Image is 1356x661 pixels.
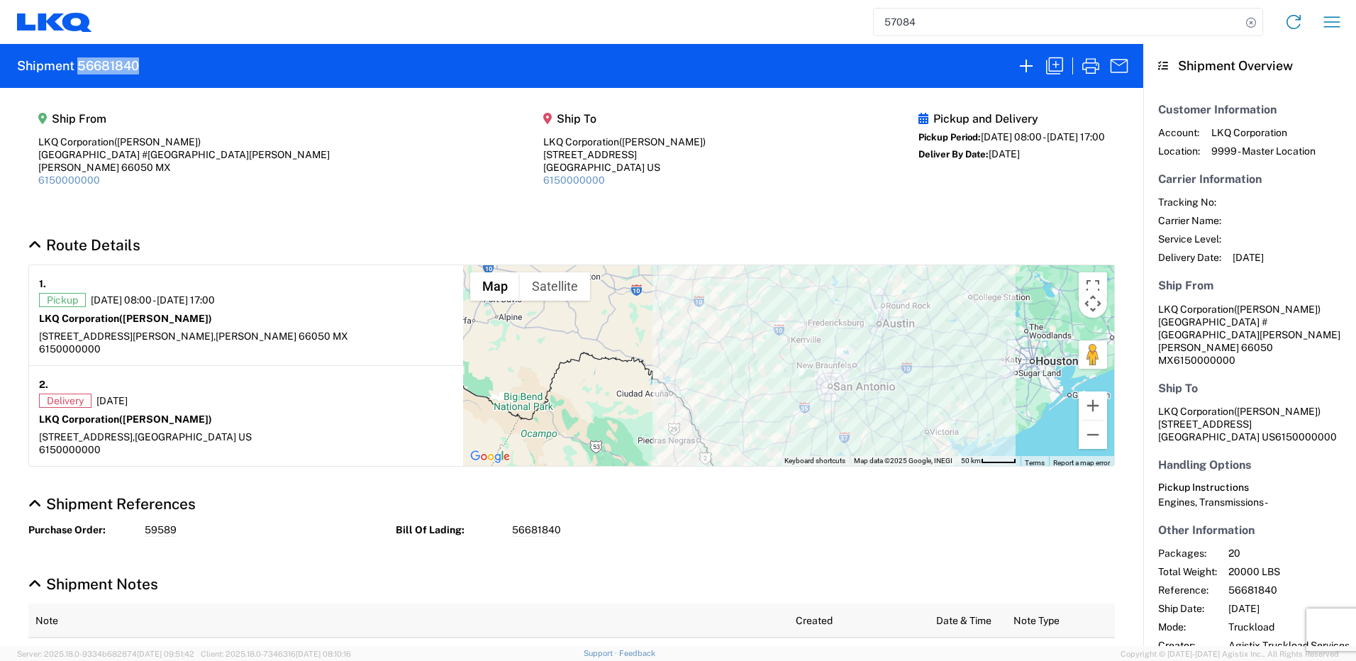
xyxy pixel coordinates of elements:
[17,57,139,74] h2: Shipment 56681840
[854,457,952,465] span: Map data ©2025 Google, INEGI
[1025,459,1045,467] a: Terms
[784,456,845,466] button: Keyboard shortcuts
[543,112,706,126] h5: Ship To
[39,431,135,443] span: [STREET_ADDRESS],
[39,394,91,408] span: Delivery
[619,649,655,657] a: Feedback
[1158,279,1341,292] h5: Ship From
[918,132,981,143] span: Pickup Period:
[137,650,194,658] span: [DATE] 09:51:42
[918,149,989,160] span: Deliver By Date:
[1158,621,1217,633] span: Mode:
[91,294,215,306] span: [DATE] 08:00 - [DATE] 17:00
[1275,431,1337,443] span: 6150000000
[201,650,351,658] span: Client: 2025.18.0-7346316
[1158,547,1217,560] span: Packages:
[1158,639,1217,652] span: Creator:
[119,313,212,324] span: ([PERSON_NAME])
[874,9,1241,35] input: Shipment, tracking or reference number
[38,135,330,148] div: LKQ Corporation
[1158,602,1217,615] span: Ship Date:
[1158,303,1341,367] address: [PERSON_NAME] 66050 MX
[296,650,351,658] span: [DATE] 08:10:16
[28,495,196,513] a: Hide Details
[39,443,453,456] div: 6150000000
[1158,496,1341,509] div: Engines, Transmissions -
[584,649,619,657] a: Support
[96,394,128,407] span: [DATE]
[989,148,1020,160] span: [DATE]
[39,313,212,324] strong: LKQ Corporation
[1053,459,1110,467] a: Report a map error
[1234,304,1321,315] span: ([PERSON_NAME])
[918,112,1105,126] h5: Pickup and Delivery
[1158,458,1341,472] h5: Handling Options
[114,136,201,148] span: ([PERSON_NAME])
[929,604,1006,638] th: Date & Time
[961,457,981,465] span: 50 km
[39,293,86,307] span: Pickup
[1211,145,1316,157] span: 9999 - Master Location
[28,575,158,593] a: Hide Details
[1079,272,1107,301] button: Toggle fullscreen view
[1228,584,1350,596] span: 56681840
[1228,547,1350,560] span: 20
[470,272,520,301] button: Show street map
[216,330,348,342] span: [PERSON_NAME] 66050 MX
[135,431,252,443] span: [GEOGRAPHIC_DATA] US
[1158,405,1341,443] address: [GEOGRAPHIC_DATA] US
[1079,340,1107,369] button: Drag Pegman onto the map to open Street View
[1121,648,1339,660] span: Copyright © [DATE]-[DATE] Agistix Inc., All Rights Reserved
[1233,251,1264,264] span: [DATE]
[39,413,212,425] strong: LKQ Corporation
[28,236,140,254] a: Hide Details
[619,136,706,148] span: ([PERSON_NAME])
[1158,565,1217,578] span: Total Weight:
[1158,233,1221,245] span: Service Level:
[1158,482,1341,494] h6: Pickup Instructions
[1158,172,1341,186] h5: Carrier Information
[145,523,177,537] span: 59589
[1158,523,1341,537] h5: Other Information
[1079,421,1107,449] button: Zoom out
[543,135,706,148] div: LKQ Corporation
[1079,391,1107,420] button: Zoom in
[1158,214,1221,227] span: Carrier Name:
[543,174,605,186] a: 6150000000
[1158,251,1221,264] span: Delivery Date:
[1158,584,1217,596] span: Reference:
[1158,145,1200,157] span: Location:
[1006,604,1115,638] th: Note Type
[28,604,789,638] th: Note
[789,604,928,638] th: Created
[28,523,135,537] strong: Purchase Order:
[512,523,561,537] span: 56681840
[543,161,706,174] div: [GEOGRAPHIC_DATA] US
[467,448,513,466] a: Open this area in Google Maps (opens a new window)
[1158,406,1321,430] span: LKQ Corporation [STREET_ADDRESS]
[543,148,706,161] div: [STREET_ADDRESS]
[1158,103,1341,116] h5: Customer Information
[396,523,502,537] strong: Bill Of Lading:
[39,343,453,355] div: 6150000000
[981,131,1105,143] span: [DATE] 08:00 - [DATE] 17:00
[1228,565,1350,578] span: 20000 LBS
[1174,355,1235,366] span: 6150000000
[1158,382,1341,395] h5: Ship To
[1143,44,1356,88] header: Shipment Overview
[1228,621,1350,633] span: Truckload
[1228,602,1350,615] span: [DATE]
[17,650,194,658] span: Server: 2025.18.0-9334b682874
[1234,406,1321,417] span: ([PERSON_NAME])
[119,413,212,425] span: ([PERSON_NAME])
[1158,304,1234,315] span: LKQ Corporation
[957,456,1021,466] button: Map Scale: 50 km per 46 pixels
[1211,126,1316,139] span: LKQ Corporation
[38,174,100,186] a: 6150000000
[1079,289,1107,318] button: Map camera controls
[1158,316,1340,340] span: [GEOGRAPHIC_DATA] #[GEOGRAPHIC_DATA][PERSON_NAME]
[38,161,330,174] div: [PERSON_NAME] 66050 MX
[38,112,330,126] h5: Ship From
[1228,639,1350,652] span: Agistix Truckload Services
[467,448,513,466] img: Google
